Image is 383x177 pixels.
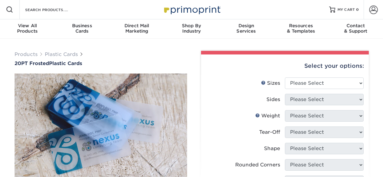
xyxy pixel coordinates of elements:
div: Industry [164,23,219,34]
div: Sides [266,96,280,103]
div: Marketing [109,23,164,34]
span: Contact [328,23,383,28]
input: SEARCH PRODUCTS..... [25,6,84,13]
div: Sizes [261,80,280,87]
span: Resources [274,23,329,28]
div: Rounded Corners [235,161,280,169]
span: Business [55,23,110,28]
span: Shop By [164,23,219,28]
a: BusinessCards [55,19,110,39]
img: Primoprint [161,3,222,16]
div: Select your options: [206,54,364,77]
div: & Templates [274,23,329,34]
span: Direct Mail [109,23,164,28]
span: MY CART [338,7,355,12]
span: 0 [356,8,359,12]
h1: Plastic Cards [15,61,187,66]
a: Contact& Support [328,19,383,39]
div: Cards [55,23,110,34]
div: Tear-Off [259,129,280,136]
a: Shop ByIndustry [164,19,219,39]
span: 20PT Frosted [15,61,49,66]
a: DesignServices [219,19,274,39]
a: Products [15,51,38,57]
div: Shape [264,145,280,152]
a: Resources& Templates [274,19,329,39]
span: Design [219,23,274,28]
a: Direct MailMarketing [109,19,164,39]
div: Weight [255,112,280,120]
a: Plastic Cards [45,51,78,57]
div: & Support [328,23,383,34]
div: Services [219,23,274,34]
a: 20PT FrostedPlastic Cards [15,61,187,66]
